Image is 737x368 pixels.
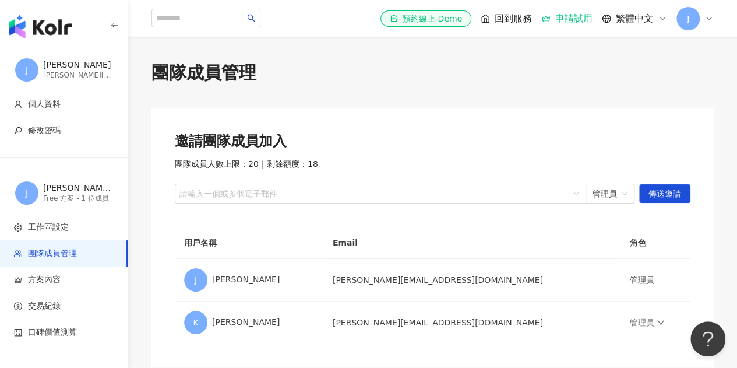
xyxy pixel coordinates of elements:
[323,302,620,344] td: [PERSON_NAME][EMAIL_ADDRESS][DOMAIN_NAME]
[14,328,22,337] span: calculator
[620,259,690,302] td: 管理員
[639,184,690,203] button: 傳送邀請
[184,311,314,334] div: [PERSON_NAME]
[28,327,77,338] span: 口碑價值測算
[175,159,318,170] span: 團隊成員人數上限：20 ｜ 剩餘額度：18
[175,132,690,152] div: 邀請團隊成員加入
[380,10,471,27] a: 預約線上 Demo
[323,227,620,259] th: Email
[481,12,532,25] a: 回到服務
[495,12,532,25] span: 回到服務
[26,187,28,199] span: J
[247,14,255,22] span: search
[43,59,113,71] div: [PERSON_NAME]
[541,13,593,24] a: 申請試用
[26,64,28,76] span: J
[14,127,22,135] span: key
[593,184,627,203] span: 管理員
[28,248,77,260] span: 團隊成員管理
[193,316,198,329] span: K
[14,302,22,310] span: dollar
[28,300,61,312] span: 交易紀錄
[28,125,61,136] span: 修改密碼
[14,100,22,108] span: user
[28,274,61,286] span: 方案內容
[687,12,689,25] span: J
[620,227,690,259] th: 角色
[648,185,681,204] span: 傳送邀請
[657,318,665,327] span: down
[630,318,665,327] a: 管理員
[43,194,113,204] div: Free 方案 - 1 位成員
[43,71,113,80] div: [PERSON_NAME][EMAIL_ADDRESS][DOMAIN_NAME]
[43,183,113,194] div: [PERSON_NAME] 的工作區
[690,321,725,356] iframe: Help Scout Beacon - Open
[9,15,72,38] img: logo
[184,268,314,292] div: [PERSON_NAME]
[195,274,197,286] span: J
[151,61,714,85] div: 團隊成員管理
[323,259,620,302] td: [PERSON_NAME][EMAIL_ADDRESS][DOMAIN_NAME]
[28,99,61,110] span: 個人資料
[28,222,69,233] span: 工作區設定
[390,13,462,24] div: 預約線上 Demo
[175,227,323,259] th: 用戶名稱
[616,12,653,25] span: 繁體中文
